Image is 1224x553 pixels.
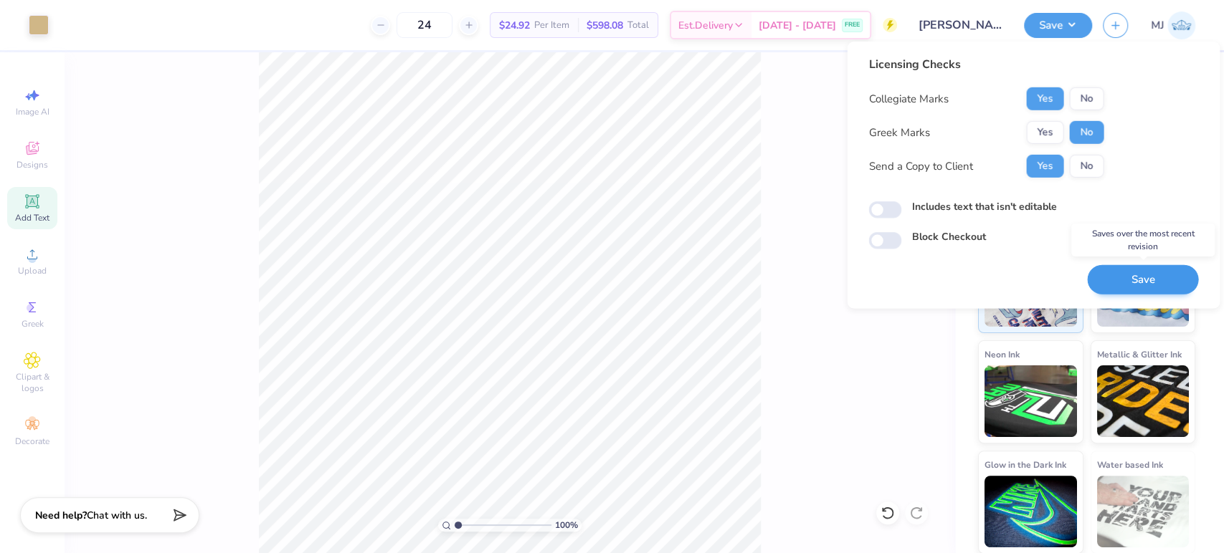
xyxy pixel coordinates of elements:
[868,91,948,107] div: Collegiate Marks
[1167,11,1195,39] img: Mark Joshua Mullasgo
[7,371,57,394] span: Clipart & logos
[15,436,49,447] span: Decorate
[985,365,1077,437] img: Neon Ink
[985,347,1020,362] span: Neon Ink
[1097,457,1163,472] span: Water based Ink
[1069,155,1104,178] button: No
[499,18,530,33] span: $24.92
[911,199,1056,214] label: Includes text that isn't editable
[16,106,49,117] span: Image AI
[868,125,929,141] div: Greek Marks
[985,476,1077,547] img: Glow in the Dark Ink
[678,18,733,33] span: Est. Delivery
[18,265,47,276] span: Upload
[1097,365,1190,437] img: Metallic & Glitter Ink
[1097,347,1182,362] span: Metallic & Glitter Ink
[555,519,578,532] span: 100 %
[15,212,49,223] span: Add Text
[1026,155,1063,178] button: Yes
[87,509,147,522] span: Chat with us.
[1097,476,1190,547] img: Water based Ink
[868,158,972,175] div: Send a Copy to Client
[908,11,1013,39] input: Untitled Design
[985,457,1066,472] span: Glow in the Dark Ink
[1151,17,1164,34] span: MJ
[1024,13,1092,38] button: Save
[1071,223,1215,256] div: Saves over the most recent revision
[868,56,1104,73] div: Licensing Checks
[22,318,44,330] span: Greek
[845,20,860,30] span: FREE
[627,18,649,33] span: Total
[1151,11,1195,39] a: MJ
[35,509,87,522] strong: Need help?
[759,18,836,33] span: [DATE] - [DATE]
[397,12,452,38] input: – –
[16,159,48,170] span: Designs
[1069,87,1104,110] button: No
[1026,87,1063,110] button: Yes
[1026,121,1063,144] button: Yes
[1087,265,1198,294] button: Save
[587,18,623,33] span: $598.08
[1069,121,1104,144] button: No
[911,229,985,244] label: Block Checkout
[534,18,569,33] span: Per Item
